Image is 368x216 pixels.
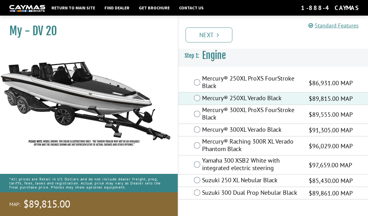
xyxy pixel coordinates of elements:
label: Mercury® 300XL ProXS FourStroke Black [202,106,301,123]
label: Yamaha 300 XSB2 White with integrated electric steering [202,157,301,173]
ul: Pagination [184,27,368,42]
p: *All prices are Retail in US Dollars and do not include dealer freight, prep, tariffs, fees, taxe... [9,174,168,193]
a: Next [186,27,232,42]
span: $97,659.00 MAP [309,160,352,170]
h3: Engine [178,44,368,67]
span: MAP: [9,201,20,208]
span: $85,430.00 MAP [309,176,353,185]
label: Mercury® 300XL Verado Black [202,126,301,135]
span: $91,305.00 MAP [309,125,353,135]
span: $89,815.00 MAP [309,94,353,103]
label: Suzuki 250 XL Nebular Black [202,176,301,185]
span: $96,029.00 MAP [309,141,353,151]
a: Get Brochure [136,4,173,12]
label: Suzuki 300 Dual Prop Nebular Black [202,189,301,198]
a: Standard Features [308,22,359,29]
label: Mercury® Raching 300R XL Verado Phantom Black [202,138,301,154]
span: $86,931.00 MAP [309,78,353,88]
div: 1-888-4CAYMAS [301,4,359,12]
a: Return to main site [48,4,98,12]
span: $89,861.00 MAP [309,189,353,198]
a: Find Dealer [101,4,133,12]
a: Contact Us [176,4,207,12]
label: Mercury® 250XL ProXS FourStroke Black [202,75,301,91]
span: $89,555.00 MAP [309,110,353,119]
h1: My - DV 20 [9,24,162,38]
label: Mercury® 250XL Verado Black [202,94,301,103]
span: $89,815.00 [23,198,70,211]
img: white-logo-c9c8dbefe5ff5ceceb0f0178aa75bf4bb51f6bca0971e226c86eb53dfe498488.png [9,5,45,12]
